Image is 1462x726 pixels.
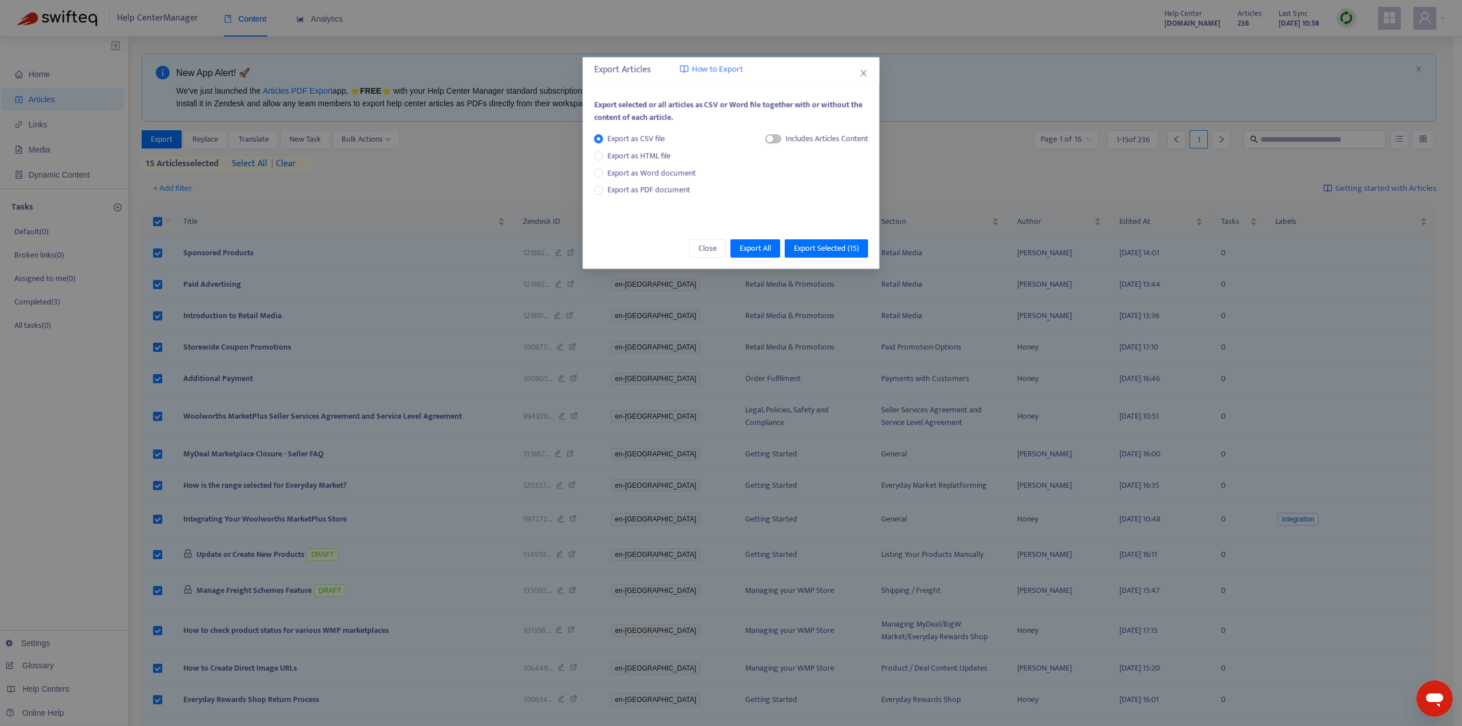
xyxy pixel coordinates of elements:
[698,242,717,255] span: Close
[785,239,868,258] button: Export Selected (15)
[794,242,859,255] span: Export Selected ( 15 )
[859,69,868,78] span: close
[680,65,689,74] img: image-link
[680,63,743,76] a: How to Export
[689,239,726,258] button: Close
[857,67,870,79] button: Close
[603,150,675,162] span: Export as HTML file
[603,167,700,179] span: Export as Word document
[603,133,669,145] span: Export as CSV file
[740,242,771,255] span: Export All
[785,133,868,145] div: Includes Articles Content
[1416,680,1453,717] iframe: Button to launch messaging window
[594,63,868,77] div: Export Articles
[692,63,743,76] span: How to Export
[594,98,862,124] span: Export selected or all articles as CSV or Word file together with or without the content of each ...
[730,239,780,258] button: Export All
[608,183,690,196] span: Export as PDF document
